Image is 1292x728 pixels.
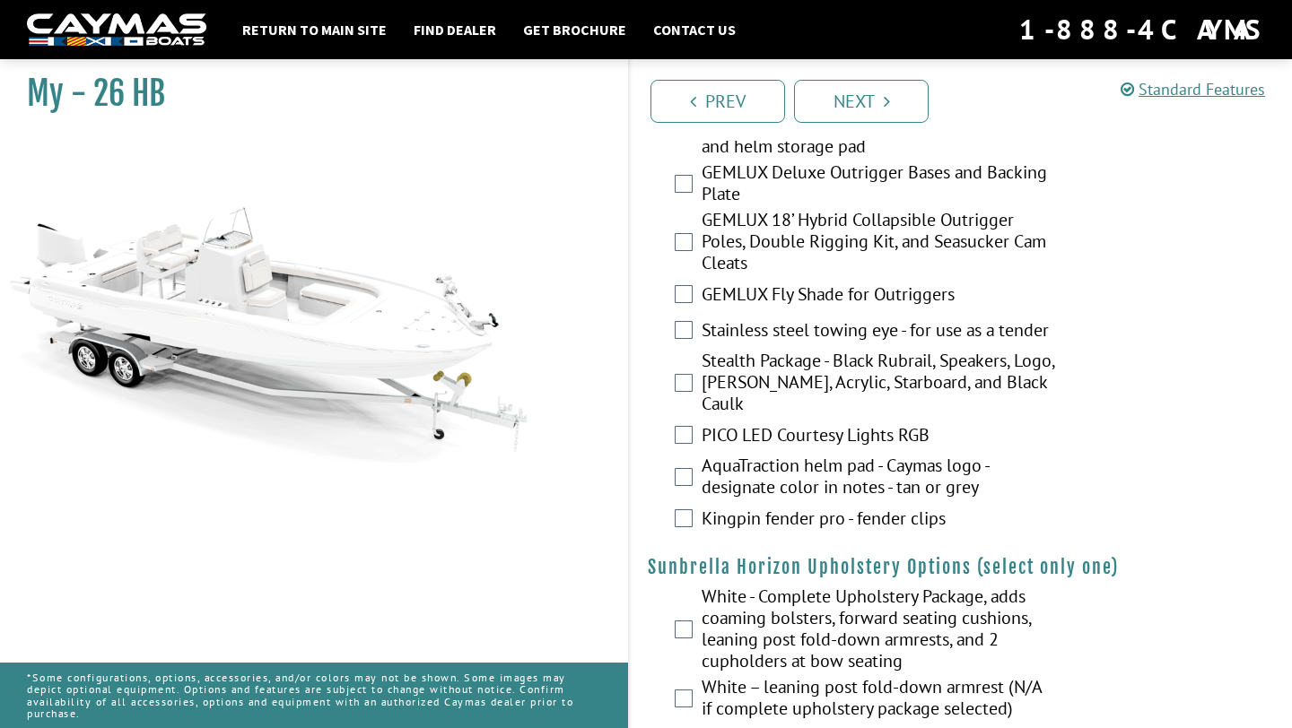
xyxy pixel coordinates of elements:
label: White – leaning post fold-down armrest (N/A if complete upholstery package selected) [702,676,1056,724]
a: Standard Features [1121,79,1265,100]
label: GEMLUX Deluxe Outrigger Bases and Backing Plate [702,161,1056,209]
label: GEMLUX 18’ Hybrid Collapsible Outrigger Poles, Double Rigging Kit, and Seasucker Cam Cleats [702,209,1056,278]
a: Find Dealer [405,18,505,41]
label: White - Complete Upholstery Package, adds coaming bolsters, forward seating cushions, leaning pos... [702,585,1056,676]
a: Get Brochure [514,18,635,41]
h1: My - 26 HB [27,74,583,114]
label: Stealth Package - Black Rubrail, Speakers, Logo, [PERSON_NAME], Acrylic, Starboard, and Black Caulk [702,350,1056,419]
label: GEMLUX Fly Shade for Outriggers [702,283,1056,309]
label: PICO LED Courtesy Lights RGB [702,424,1056,450]
h4: Sunbrella Horizon Upholstery Options (select only one) [648,556,1274,578]
a: Return to main site [233,18,396,41]
a: Next [794,80,929,123]
label: Stainless steel towing eye - for use as a tender [702,319,1056,345]
div: 1-888-4CAYMAS [1019,10,1265,49]
label: AquaTraction helm pad - Caymas logo - designate color in notes - tan or grey [702,455,1056,502]
a: Contact Us [644,18,745,41]
img: white-logo-c9c8dbefe5ff5ceceb0f0178aa75bf4bb51f6bca0971e226c86eb53dfe498488.png [27,13,206,47]
p: *Some configurations, options, accessories, and/or colors may not be shown. Some images may depic... [27,663,601,728]
a: Prev [650,80,785,123]
ul: Pagination [646,77,1292,123]
label: Kingpin fender pro - fender clips [702,507,1056,533]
